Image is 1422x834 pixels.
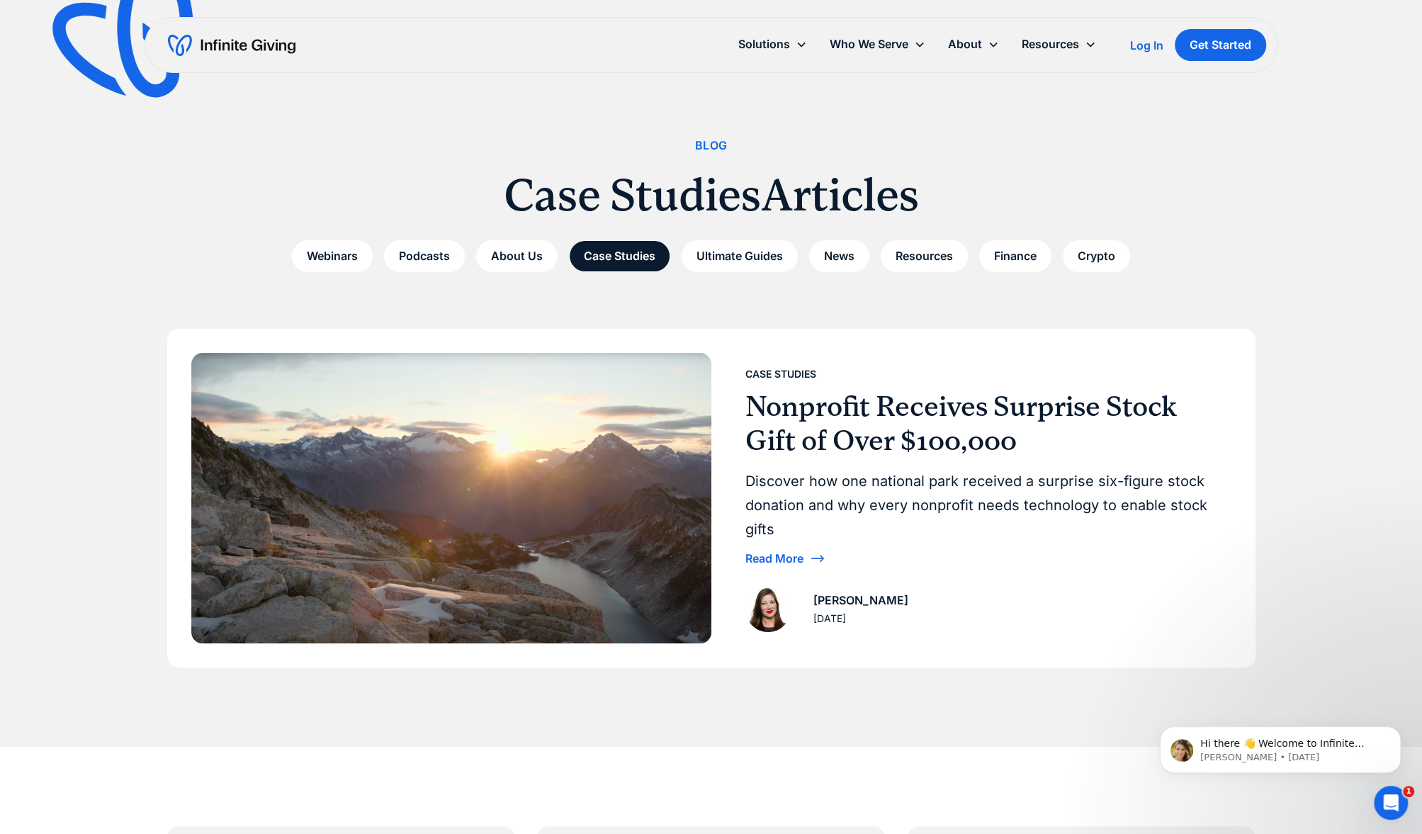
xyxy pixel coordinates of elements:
[1374,786,1408,820] iframe: Intercom live chat
[937,29,1010,60] div: About
[1175,29,1266,61] a: Get Started
[745,469,1220,541] div: Discover how one national park received a surprise six-figure stock donation and why every nonpro...
[1130,37,1163,54] a: Log In
[384,240,465,272] a: Podcasts
[979,240,1051,272] a: Finance
[169,330,1254,665] a: Case StudiesNonprofit Receives Surprise Stock Gift of Over $100,000Discover how one national park...
[813,591,908,610] div: [PERSON_NAME]
[745,553,803,564] div: Read More
[476,240,558,272] a: About Us
[830,35,908,54] div: Who We Serve
[569,240,670,272] a: Case Studies
[695,136,728,155] div: Blog
[738,35,790,54] div: Solutions
[1063,240,1130,272] a: Crypto
[682,240,798,272] a: Ultimate Guides
[881,240,968,272] a: Resources
[1022,35,1079,54] div: Resources
[727,29,818,60] div: Solutions
[761,167,919,223] h1: Articles
[504,167,761,223] h1: Case Studies
[1010,29,1107,60] div: Resources
[809,240,869,272] a: News
[1130,40,1163,51] div: Log In
[1403,786,1414,797] span: 1
[1139,697,1422,796] iframe: Intercom notifications message
[745,366,816,383] div: Case Studies
[948,35,982,54] div: About
[813,610,846,627] div: [DATE]
[168,34,295,57] a: home
[292,240,373,272] a: Webinars
[818,29,937,60] div: Who We Serve
[745,390,1220,458] h3: Nonprofit Receives Surprise Stock Gift of Over $100,000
